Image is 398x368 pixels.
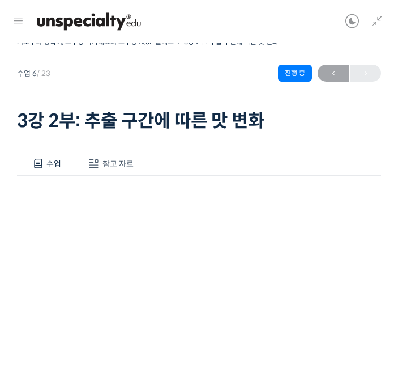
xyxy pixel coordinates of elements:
[17,70,50,77] span: 수업 6
[278,65,312,82] div: 진행 중
[318,65,349,82] a: ←이전
[37,69,50,78] span: / 23
[318,66,349,81] span: ←
[102,159,134,169] span: 참고 자료
[17,110,381,132] h1: 3강 2부: 추출 구간에 따른 맛 변화
[46,159,61,169] span: 수업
